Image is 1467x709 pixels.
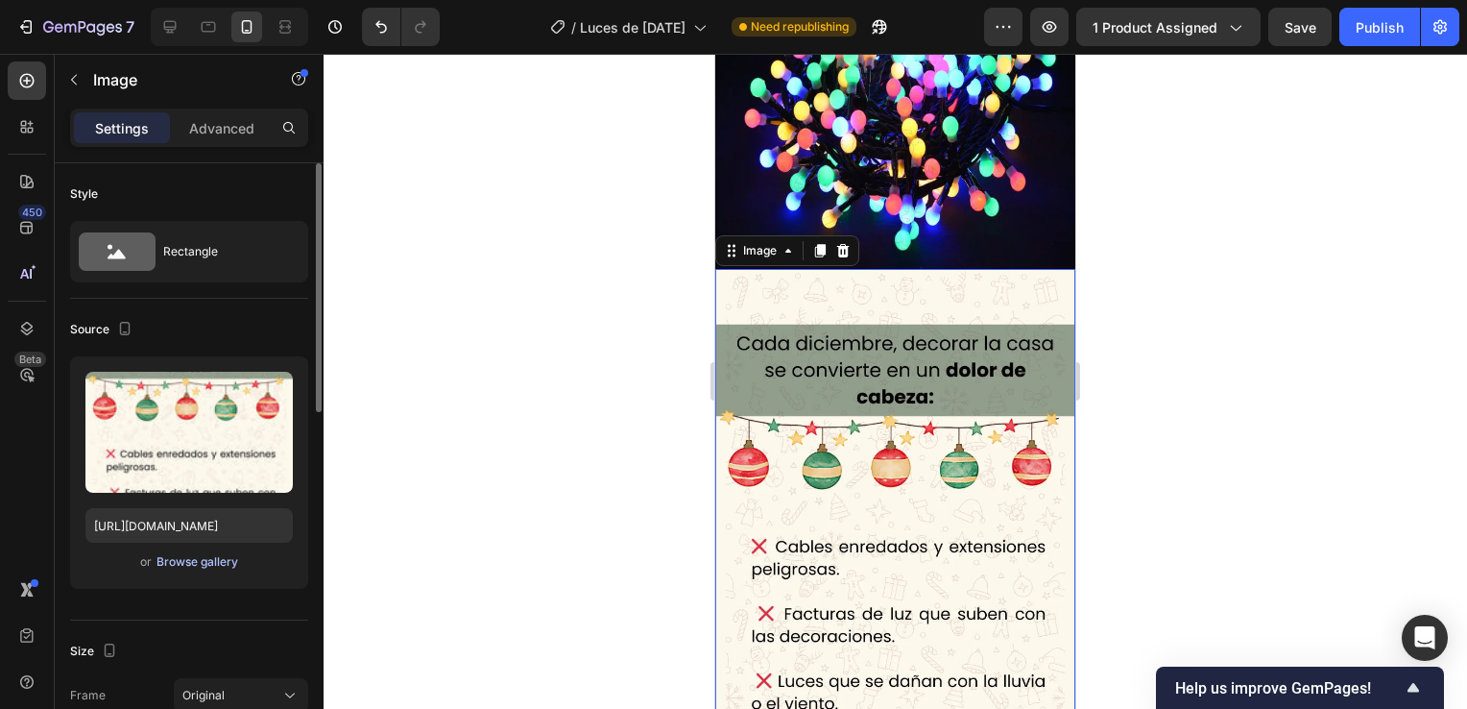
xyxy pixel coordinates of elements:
button: Save [1268,8,1332,46]
button: Publish [1339,8,1420,46]
button: Browse gallery [156,552,239,572]
div: Beta [14,352,46,367]
button: 7 [8,8,143,46]
div: Browse gallery [156,553,238,571]
div: 450 [18,205,46,220]
div: Source [70,317,136,343]
span: / [571,17,576,37]
button: 1 product assigned [1076,8,1261,46]
label: Frame [70,687,106,704]
p: Settings [95,118,149,138]
div: Style [70,185,98,203]
span: 1 product assigned [1093,17,1217,37]
span: Original [182,687,225,704]
span: Luces de [DATE] [580,17,685,37]
iframe: Design area [715,54,1075,709]
input: https://example.com/image.jpg [85,508,293,543]
div: Publish [1356,17,1404,37]
div: Open Intercom Messenger [1402,615,1448,661]
div: Undo/Redo [362,8,440,46]
p: Image [93,68,256,91]
p: Advanced [189,118,254,138]
button: Show survey - Help us improve GemPages! [1175,676,1425,699]
span: Need republishing [751,18,849,36]
span: or [140,550,152,574]
span: Save [1285,19,1316,36]
div: Rectangle [163,230,280,274]
p: 7 [126,15,134,38]
img: preview-image [85,372,293,493]
div: Size [70,639,121,665]
span: Help us improve GemPages! [1175,679,1402,697]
